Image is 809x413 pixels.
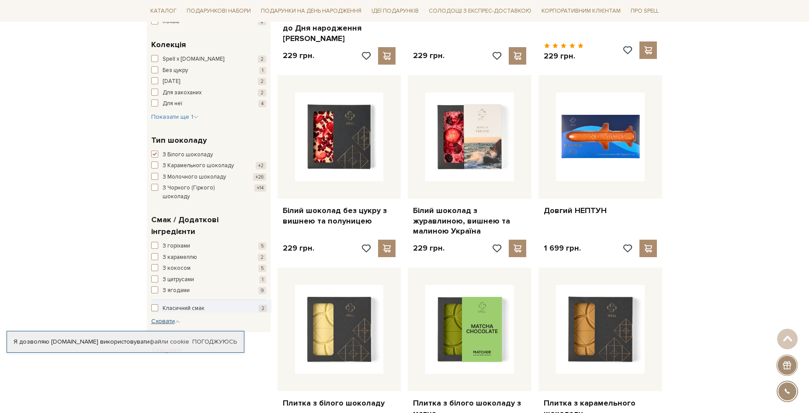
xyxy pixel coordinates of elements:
[163,100,182,108] span: Для неї
[163,66,188,75] span: Без цукру
[253,173,266,181] span: +26
[151,66,266,75] button: Без цукру 1
[258,242,266,250] span: 5
[259,305,267,312] span: 2
[544,206,657,216] a: Довгий НЕПТУН
[163,162,234,170] span: З Карамельного шоколаду
[163,264,191,273] span: З кокосом
[163,275,194,284] span: З цитрусами
[163,77,180,86] span: [DATE]
[163,286,190,295] span: З ягодами
[283,398,396,408] a: Плитка з білого шоколаду
[163,151,213,159] span: З Білого шоколаду
[151,275,266,284] button: З цитрусами 1
[425,3,535,18] a: Солодощі з експрес-доставкою
[151,304,267,313] button: Класичний смак 2
[413,51,444,61] p: 229 грн.
[544,243,581,253] p: 1 699 грн.
[258,265,266,272] span: 5
[259,276,266,283] span: 1
[258,78,266,85] span: 2
[151,253,266,262] button: З карамеллю 2
[254,184,266,192] span: +14
[151,162,266,170] button: З Карамельного шоколаду +2
[257,4,365,18] a: Подарунки на День народження
[183,4,254,18] a: Подарункові набори
[258,55,266,63] span: 2
[151,317,180,326] button: Сховати
[163,89,201,97] span: Для закоханих
[151,173,266,182] button: З Молочного шоколаду +26
[163,304,205,313] span: Класичний смак
[151,134,207,146] span: Тип шоколаду
[368,4,422,18] a: Ідеї подарунків
[7,338,244,346] div: Я дозволяю [DOMAIN_NAME] використовувати
[151,55,266,64] button: Spell x [DOMAIN_NAME] 2
[413,206,526,236] a: Білий шоколад з журавлиною, вишнею та малиною Україна
[151,264,266,273] button: З кокосом 5
[163,184,242,201] span: З Чорного (Гіркого) шоколаду
[413,243,444,253] p: 229 грн.
[258,89,266,96] span: 2
[151,39,186,51] span: Колекція
[258,100,266,107] span: 4
[151,77,266,86] button: [DATE] 2
[151,89,266,97] button: Для закоханих 2
[151,214,264,237] span: Смак / Додаткові інгредієнти
[283,51,314,61] p: 229 грн.
[151,242,266,251] button: З горіхами 5
[627,4,662,18] a: Про Spell
[163,55,224,64] span: Spell x [DOMAIN_NAME]
[283,206,396,226] a: Білий шоколад без цукру з вишнею та полуницею
[163,242,190,251] span: З горіхами
[192,338,237,346] a: Погоджуюсь
[163,173,226,182] span: З Молочного шоколаду
[151,317,180,325] span: Сховати
[151,286,266,295] button: З ягодами 9
[258,254,266,261] span: 2
[544,51,583,61] p: 229 грн.
[538,4,624,18] a: Корпоративним клієнтам
[151,184,266,201] button: З Чорного (Гіркого) шоколаду +14
[259,67,266,74] span: 1
[151,100,266,108] button: Для неї 4
[151,151,266,159] button: З Білого шоколаду
[163,253,197,262] span: З карамеллю
[147,4,180,18] a: Каталог
[283,243,314,253] p: 229 грн.
[149,338,189,345] a: файли cookie
[258,287,266,294] span: 9
[151,113,198,121] button: Показати ще 1
[258,18,266,25] span: 2
[256,162,266,169] span: +2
